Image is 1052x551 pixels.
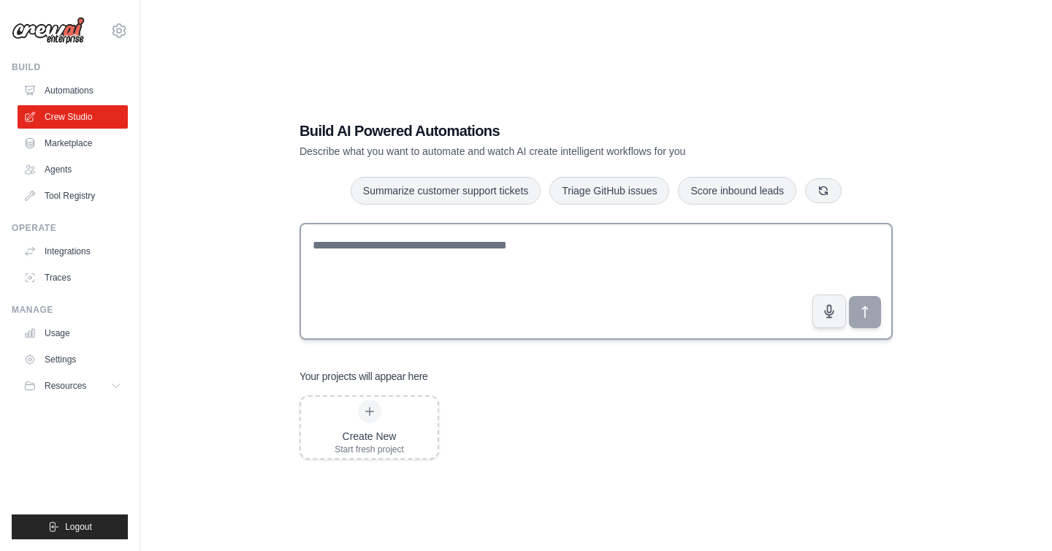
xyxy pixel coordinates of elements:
a: Crew Studio [18,105,128,129]
button: Summarize customer support tickets [351,177,541,205]
button: Get new suggestions [805,178,842,203]
a: Integrations [18,240,128,263]
iframe: Chat Widget [979,481,1052,551]
button: Click to speak your automation idea [812,294,846,328]
div: Operate [12,222,128,234]
a: Automations [18,79,128,102]
a: Agents [18,158,128,181]
a: Marketplace [18,132,128,155]
a: Tool Registry [18,184,128,208]
h1: Build AI Powered Automations [300,121,790,141]
span: Resources [45,380,86,392]
button: Triage GitHub issues [549,177,669,205]
img: Logo [12,17,85,45]
a: Traces [18,266,128,289]
button: Resources [18,374,128,398]
a: Usage [18,322,128,345]
p: Describe what you want to automate and watch AI create intelligent workflows for you [300,144,790,159]
a: Settings [18,348,128,371]
h3: Your projects will appear here [300,369,428,384]
button: Score inbound leads [678,177,796,205]
span: Logout [65,521,92,533]
div: Build [12,61,128,73]
button: Logout [12,514,128,539]
div: Start fresh project [335,444,404,455]
div: Create New [335,429,404,444]
div: Manage [12,304,128,316]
